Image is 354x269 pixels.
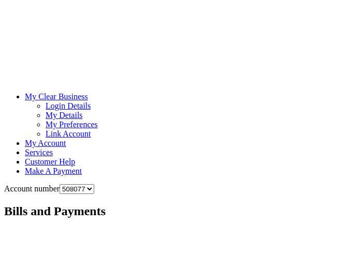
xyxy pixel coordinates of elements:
a: Login Details [46,101,91,110]
a: Services [25,148,53,157]
a: Make A Payment [25,167,82,175]
a: My Preferences [46,120,98,129]
h2: Bills and Payments [4,204,350,218]
a: My Clear Business [25,92,88,101]
div: Account number [4,184,350,194]
a: Link Account [46,129,91,138]
a: My Account [25,139,66,147]
a: Customer Help [25,157,75,166]
a: My Details [46,111,83,119]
